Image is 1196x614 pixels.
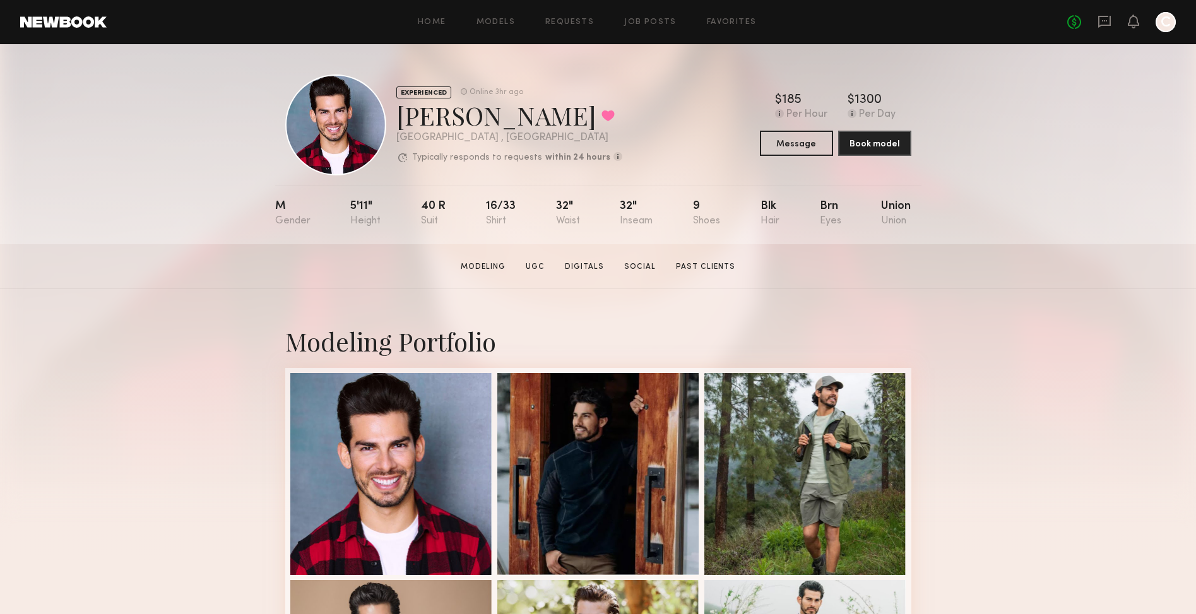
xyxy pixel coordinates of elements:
a: Modeling [456,261,511,273]
div: 40 r [421,201,446,227]
a: C [1156,12,1176,32]
a: Favorites [707,18,757,27]
a: Past Clients [671,261,740,273]
div: $ [848,94,855,107]
div: Modeling Portfolio [285,324,911,358]
div: $ [775,94,782,107]
a: Models [477,18,515,27]
b: within 24 hours [545,153,610,162]
div: Online 3hr ago [470,88,523,97]
div: Union [881,201,911,227]
div: 16/33 [486,201,516,227]
div: 1300 [855,94,882,107]
a: Job Posts [624,18,677,27]
div: Per Hour [786,109,827,121]
a: Social [619,261,661,273]
div: 5'11" [350,201,381,227]
a: Requests [545,18,594,27]
a: UGC [521,261,550,273]
p: Typically responds to requests [412,153,542,162]
button: Book model [838,131,911,156]
div: Per Day [859,109,896,121]
div: 185 [782,94,802,107]
div: Blk [761,201,779,227]
div: M [275,201,311,227]
div: EXPERIENCED [396,86,451,98]
div: [PERSON_NAME] [396,98,622,132]
div: Brn [820,201,841,227]
button: Message [760,131,833,156]
div: 32" [620,201,653,227]
div: [GEOGRAPHIC_DATA] , [GEOGRAPHIC_DATA] [396,133,622,143]
div: 32" [556,201,580,227]
a: Digitals [560,261,609,273]
a: Home [418,18,446,27]
div: 9 [693,201,720,227]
